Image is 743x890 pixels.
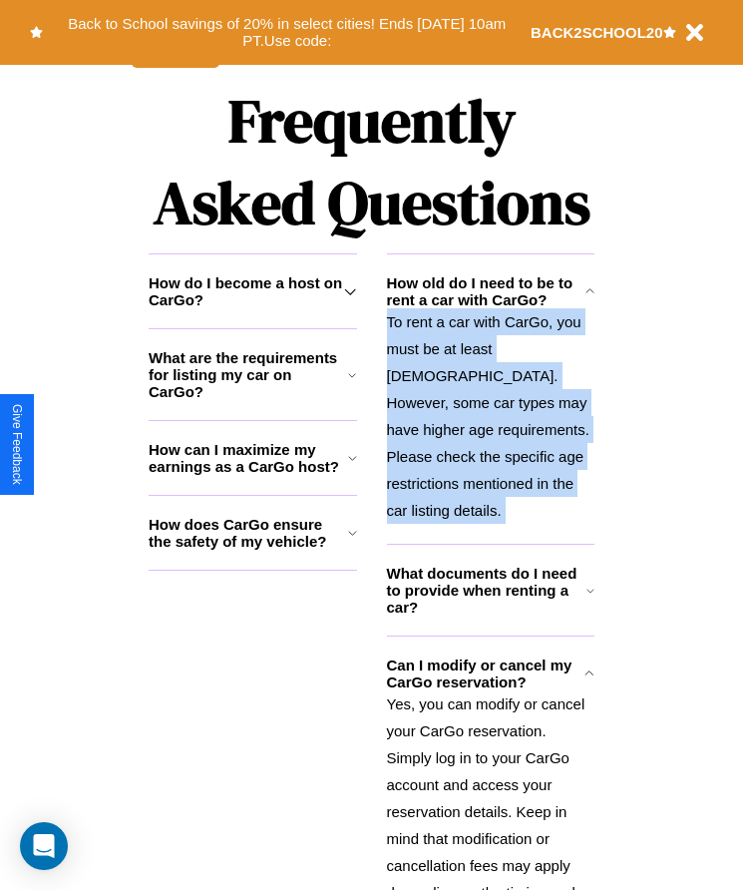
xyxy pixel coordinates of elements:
h3: What documents do I need to provide when renting a car? [387,565,587,616]
h3: How old do I need to be to rent a car with CarGo? [387,274,585,308]
b: BACK2SCHOOL20 [531,24,663,41]
h3: What are the requirements for listing my car on CarGo? [149,349,348,400]
h3: Can I modify or cancel my CarGo reservation? [387,657,585,690]
p: To rent a car with CarGo, you must be at least [DEMOGRAPHIC_DATA]. However, some car types may ha... [387,308,595,524]
h3: How can I maximize my earnings as a CarGo host? [149,441,348,475]
h1: Frequently Asked Questions [149,70,594,253]
h3: How do I become a host on CarGo? [149,274,344,308]
button: Back to School savings of 20% in select cities! Ends [DATE] 10am PT.Use code: [43,10,531,55]
div: Open Intercom Messenger [20,822,68,870]
h3: How does CarGo ensure the safety of my vehicle? [149,516,348,550]
div: Give Feedback [10,404,24,485]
